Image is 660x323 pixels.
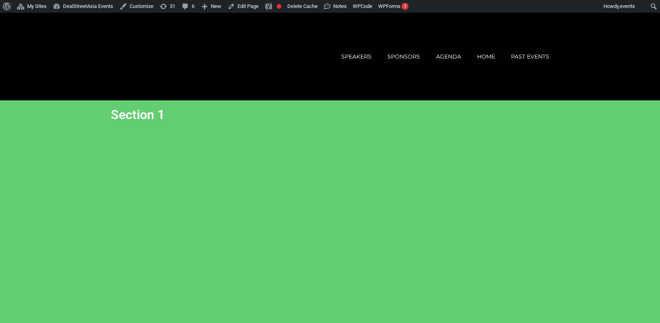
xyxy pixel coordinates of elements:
h2: Section 1 [111,108,326,121]
a: Agenda [428,47,469,66]
div: 3 [401,3,409,10]
a: Sponsors [379,47,428,66]
span: events [620,3,635,9]
div: Focus keyphrase not set [277,4,281,9]
a: Speakers [333,47,379,66]
a: Past Events [503,47,557,66]
a: Home [469,47,503,66]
